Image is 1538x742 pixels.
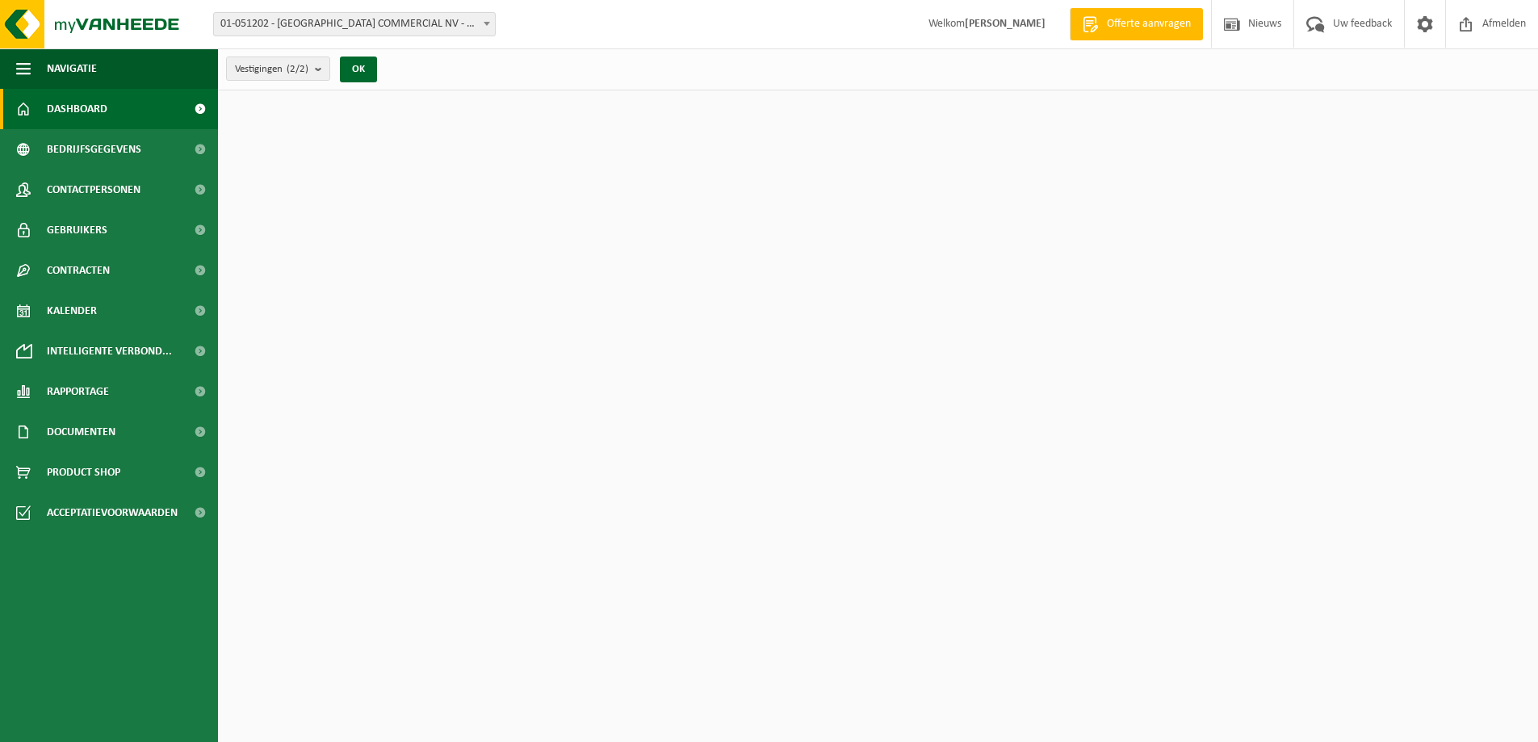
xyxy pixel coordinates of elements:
[287,64,308,74] count: (2/2)
[47,250,110,291] span: Contracten
[1070,8,1203,40] a: Offerte aanvragen
[47,412,115,452] span: Documenten
[226,57,330,81] button: Vestigingen(2/2)
[47,493,178,533] span: Acceptatievoorwaarden
[214,13,495,36] span: 01-051202 - GUDRUN COMMERCIAL NV - LIER
[47,89,107,129] span: Dashboard
[47,452,120,493] span: Product Shop
[47,129,141,170] span: Bedrijfsgegevens
[965,18,1046,30] strong: [PERSON_NAME]
[47,331,172,371] span: Intelligente verbond...
[340,57,377,82] button: OK
[47,371,109,412] span: Rapportage
[235,57,308,82] span: Vestigingen
[47,170,140,210] span: Contactpersonen
[47,48,97,89] span: Navigatie
[213,12,496,36] span: 01-051202 - GUDRUN COMMERCIAL NV - LIER
[1103,16,1195,32] span: Offerte aanvragen
[47,291,97,331] span: Kalender
[47,210,107,250] span: Gebruikers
